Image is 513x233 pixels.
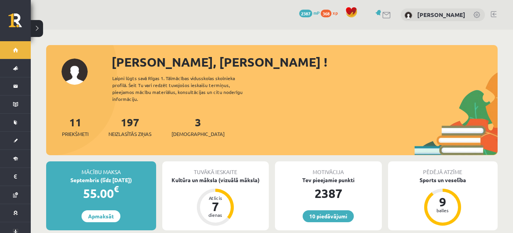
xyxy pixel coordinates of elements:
div: Sports un veselība [388,176,498,184]
span: Priekšmeti [62,130,88,138]
a: 3[DEMOGRAPHIC_DATA] [172,115,225,138]
div: Atlicis [204,196,227,200]
div: 2387 [275,184,382,203]
div: [PERSON_NAME], [PERSON_NAME] ! [112,53,498,71]
div: 7 [204,200,227,213]
a: Apmaksāt [82,210,120,222]
span: € [114,183,119,194]
div: Tuvākā ieskaite [162,161,269,176]
div: dienas [204,213,227,217]
div: 9 [431,196,454,208]
div: Tev pieejamie punkti [275,176,382,184]
a: 197Neizlasītās ziņas [108,115,152,138]
div: Kultūra un māksla (vizuālā māksla) [162,176,269,184]
div: 55.00 [46,184,156,203]
div: Pēdējā atzīme [388,161,498,176]
span: 2387 [299,10,312,17]
span: mP [313,10,320,16]
span: Neizlasītās ziņas [108,130,152,138]
span: xp [333,10,338,16]
a: 10 piedāvājumi [303,210,354,222]
a: Sports un veselība 9 balles [388,176,498,227]
span: 368 [321,10,331,17]
img: Jasmīne Davidova [405,12,412,19]
div: Septembris (līdz [DATE]) [46,176,156,184]
div: Motivācija [275,161,382,176]
a: 368 xp [321,10,341,16]
a: 2387 mP [299,10,320,16]
a: [PERSON_NAME] [417,11,465,18]
div: balles [431,208,454,213]
div: Mācību maksa [46,161,156,176]
a: Rīgas 1. Tālmācības vidusskola [8,13,31,33]
a: 11Priekšmeti [62,115,88,138]
span: [DEMOGRAPHIC_DATA] [172,130,225,138]
div: Laipni lūgts savā Rīgas 1. Tālmācības vidusskolas skolnieka profilā. Šeit Tu vari redzēt tuvojošo... [112,75,256,102]
a: Kultūra un māksla (vizuālā māksla) Atlicis 7 dienas [162,176,269,227]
